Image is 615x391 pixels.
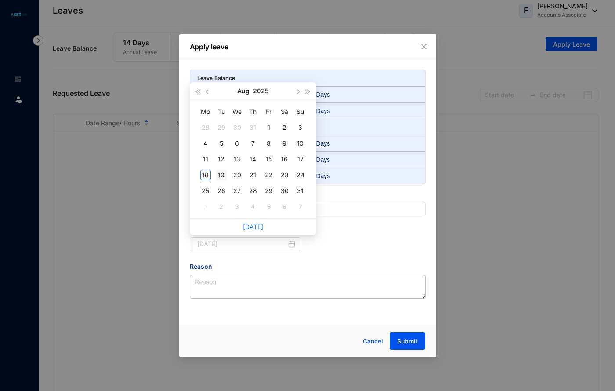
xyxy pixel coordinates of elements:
[216,201,227,212] div: 2
[261,104,277,120] th: Fr
[232,122,242,133] div: 30
[248,186,258,196] div: 28
[197,239,287,249] input: Start Date
[293,199,308,215] td: 2025-09-07
[279,122,290,133] div: 2
[248,122,258,133] div: 31
[261,167,277,183] td: 2025-08-22
[277,135,293,151] td: 2025-08-09
[248,170,258,180] div: 21
[213,135,229,151] td: 2025-08-05
[213,183,229,199] td: 2025-08-26
[356,333,390,350] button: Cancel
[264,122,274,133] div: 1
[295,154,306,164] div: 17
[198,151,213,167] td: 2025-08-11
[232,138,242,149] div: 6
[307,90,344,99] div: 14 Days
[229,199,245,215] td: 2025-09-03
[213,120,229,135] td: 2025-07-29
[277,120,293,135] td: 2025-08-02
[243,223,263,230] a: [DATE]
[307,155,344,164] div: 12 Days
[261,120,277,135] td: 2025-08-01
[295,122,306,133] div: 3
[293,167,308,183] td: 2025-08-24
[261,199,277,215] td: 2025-09-05
[277,167,293,183] td: 2025-08-23
[232,186,242,196] div: 27
[245,120,261,135] td: 2025-07-31
[229,135,245,151] td: 2025-08-06
[229,104,245,120] th: We
[295,138,306,149] div: 10
[245,167,261,183] td: 2025-08-21
[293,120,308,135] td: 2025-08-03
[200,201,211,212] div: 1
[248,154,258,164] div: 14
[264,138,274,149] div: 8
[261,135,277,151] td: 2025-08-08
[190,275,426,299] textarea: Reason
[213,104,229,120] th: Tu
[232,170,242,180] div: 20
[190,262,218,271] label: Reason
[295,170,306,180] div: 24
[264,201,274,212] div: 5
[307,139,344,148] div: 07 Days
[216,154,227,164] div: 12
[245,151,261,167] td: 2025-08-14
[232,201,242,212] div: 3
[420,43,427,50] span: close
[307,123,344,132] div: 2
[229,120,245,135] td: 2025-07-30
[198,199,213,215] td: 2025-09-01
[245,135,261,151] td: 2025-08-07
[279,186,290,196] div: 30
[261,183,277,199] td: 2025-08-29
[198,104,213,120] th: Mo
[264,186,274,196] div: 29
[279,170,290,180] div: 23
[279,138,290,149] div: 9
[216,138,227,149] div: 5
[198,135,213,151] td: 2025-08-04
[293,151,308,167] td: 2025-08-17
[248,201,258,212] div: 4
[279,154,290,164] div: 16
[237,82,250,100] button: Aug
[198,120,213,135] td: 2025-07-28
[390,332,425,350] button: Submit
[190,41,426,52] p: Apply leave
[295,201,306,212] div: 7
[277,151,293,167] td: 2025-08-16
[397,337,418,346] span: Submit
[213,151,229,167] td: 2025-08-12
[198,167,213,183] td: 2025-08-18
[248,138,258,149] div: 7
[245,199,261,215] td: 2025-09-04
[229,151,245,167] td: 2025-08-13
[307,172,344,180] div: 24 Days
[277,199,293,215] td: 2025-09-06
[261,151,277,167] td: 2025-08-15
[229,167,245,183] td: 2025-08-20
[197,74,235,83] p: Leave Balance
[213,167,229,183] td: 2025-08-19
[200,154,211,164] div: 11
[200,122,211,133] div: 28
[279,201,290,212] div: 6
[264,154,274,164] div: 15
[213,199,229,215] td: 2025-09-02
[264,170,274,180] div: 22
[277,104,293,120] th: Sa
[293,104,308,120] th: Su
[216,170,227,180] div: 19
[200,170,211,180] div: 18
[198,183,213,199] td: 2025-08-25
[419,42,429,51] button: Close
[293,183,308,199] td: 2025-08-31
[200,138,211,149] div: 4
[229,183,245,199] td: 2025-08-27
[277,183,293,199] td: 2025-08-30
